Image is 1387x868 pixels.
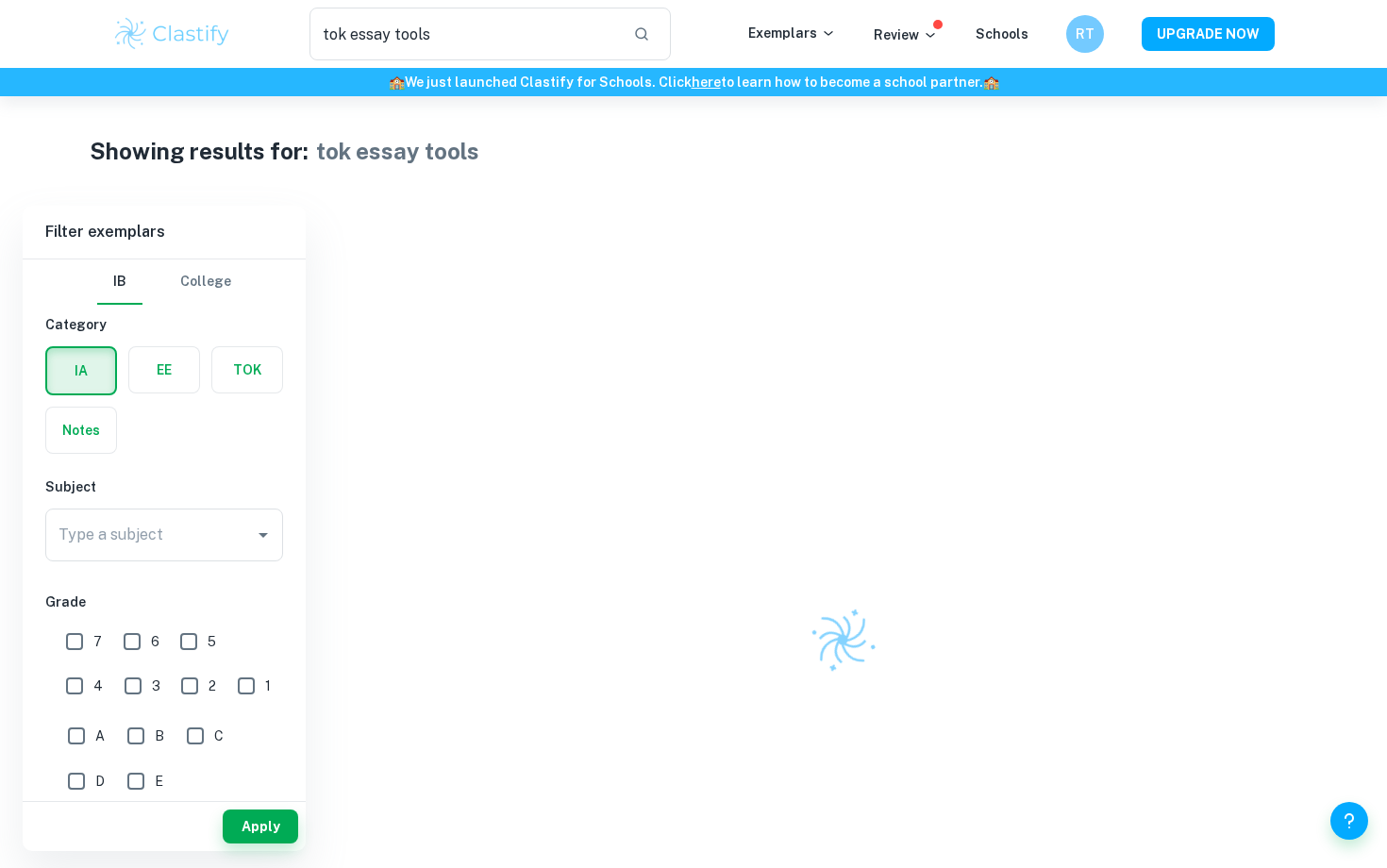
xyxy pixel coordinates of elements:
a: Schools [976,26,1028,42]
input: Search for any exemplars... [309,8,618,60]
span: 7 [93,631,102,652]
button: IB [97,259,142,305]
div: Filter type choice [97,259,231,305]
span: D [95,771,105,792]
h1: tok essay tools [316,134,479,168]
button: UPGRADE NOW [1142,17,1275,51]
span: B [155,726,164,746]
button: Notes [46,408,116,453]
span: 2 [209,676,216,696]
h6: RT [1075,24,1096,44]
span: 3 [152,676,160,696]
span: E [155,771,163,792]
button: Apply [223,810,298,843]
span: A [95,726,105,746]
p: Review [874,25,938,45]
span: C [214,726,224,746]
button: Help and Feedback [1330,802,1368,840]
h6: Category [45,314,283,335]
h6: Filter exemplars [23,206,306,259]
img: Clastify logo [798,595,888,685]
img: Clastify logo [112,15,232,53]
span: 6 [151,631,159,652]
h6: Grade [45,592,283,612]
a: here [692,75,721,90]
span: 🏫 [983,75,999,90]
h6: We just launched Clastify for Schools. Click to learn how to become a school partner. [4,72,1383,92]
button: IA [47,348,115,393]
button: TOK [212,347,282,392]
h6: Subject [45,476,283,497]
span: 5 [208,631,216,652]
button: EE [129,347,199,392]
h1: Showing results for: [90,134,309,168]
span: 1 [265,676,271,696]
span: 4 [93,676,103,696]
button: RT [1066,15,1104,53]
button: Open [250,522,276,548]
p: Exemplars [748,23,836,43]
button: College [180,259,231,305]
span: 🏫 [389,75,405,90]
